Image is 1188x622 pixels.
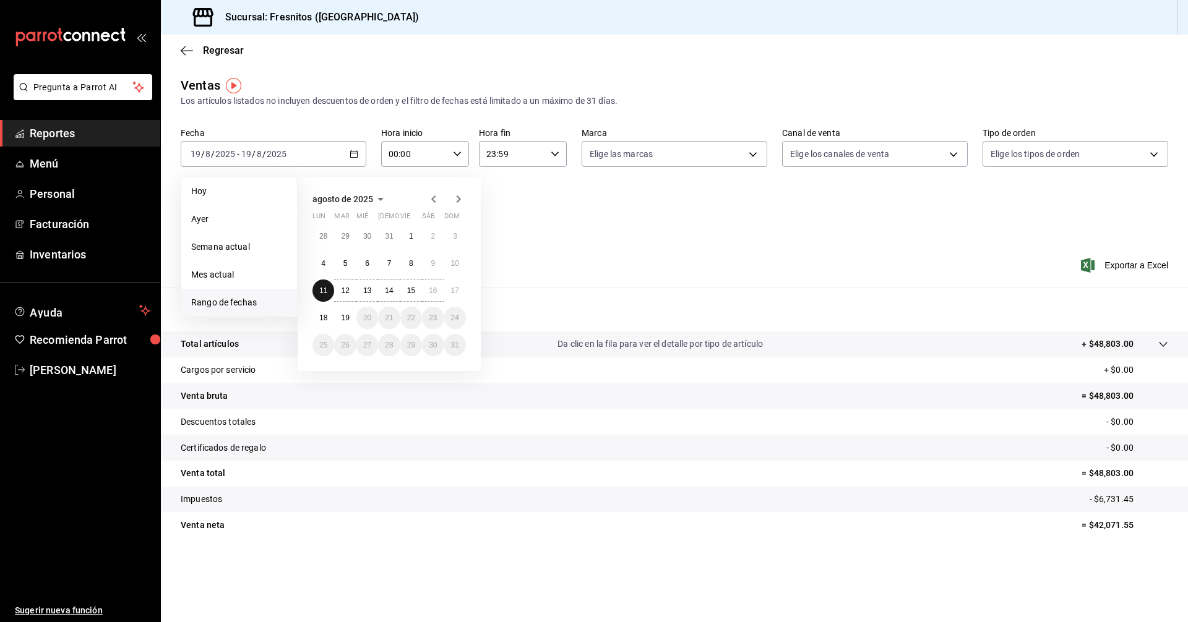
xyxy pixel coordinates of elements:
p: + $48,803.00 [1082,338,1134,351]
span: Elige los tipos de orden [991,148,1080,160]
span: Rango de fechas [191,296,287,309]
button: Tooltip marker [226,78,241,93]
span: Ayuda [30,303,134,318]
div: Los artículos listados no incluyen descuentos de orden y el filtro de fechas está limitado a un m... [181,95,1168,108]
p: Cargos por servicio [181,364,256,377]
span: [PERSON_NAME] [30,362,150,378]
label: Hora fin [479,129,567,137]
abbr: 31 de agosto de 2025 [451,341,459,349]
abbr: 23 de agosto de 2025 [429,313,437,322]
p: Da clic en la fila para ver el detalle por tipo de artículo [557,338,763,351]
button: 24 de agosto de 2025 [444,307,466,329]
abbr: 24 de agosto de 2025 [451,313,459,322]
button: 14 de agosto de 2025 [378,279,400,302]
abbr: 29 de julio de 2025 [341,232,349,241]
label: Hora inicio [381,129,469,137]
abbr: 14 de agosto de 2025 [385,286,393,295]
button: 1 de agosto de 2025 [400,225,422,247]
span: Elige las marcas [590,148,653,160]
input: -- [190,149,201,159]
abbr: 7 de agosto de 2025 [387,259,392,268]
abbr: 30 de agosto de 2025 [429,341,437,349]
button: open_drawer_menu [136,32,146,42]
span: Menú [30,155,150,172]
button: 26 de agosto de 2025 [334,334,356,356]
span: Elige los canales de venta [790,148,889,160]
abbr: 31 de julio de 2025 [385,232,393,241]
span: Personal [30,185,150,202]
button: 31 de julio de 2025 [378,225,400,247]
abbr: 4 de agosto de 2025 [321,259,325,268]
label: Marca [582,129,767,137]
p: - $0.00 [1106,415,1168,428]
span: Pregunta a Parrot AI [33,81,133,94]
span: - [237,149,239,159]
abbr: domingo [444,212,460,225]
label: Fecha [181,129,366,137]
button: 23 de agosto de 2025 [422,307,444,329]
button: 28 de julio de 2025 [312,225,334,247]
button: 11 de agosto de 2025 [312,279,334,302]
span: / [201,149,205,159]
input: ---- [266,149,287,159]
button: 2 de agosto de 2025 [422,225,444,247]
p: Impuestos [181,493,222,506]
button: 30 de agosto de 2025 [422,334,444,356]
abbr: 8 de agosto de 2025 [409,259,413,268]
button: 6 de agosto de 2025 [356,252,378,275]
abbr: 15 de agosto de 2025 [407,286,415,295]
button: 7 de agosto de 2025 [378,252,400,275]
button: 4 de agosto de 2025 [312,252,334,275]
button: 18 de agosto de 2025 [312,307,334,329]
button: 19 de agosto de 2025 [334,307,356,329]
abbr: 3 de agosto de 2025 [453,232,457,241]
input: -- [241,149,252,159]
button: 13 de agosto de 2025 [356,279,378,302]
abbr: 28 de agosto de 2025 [385,341,393,349]
button: 5 de agosto de 2025 [334,252,356,275]
span: Regresar [203,45,244,56]
abbr: 12 de agosto de 2025 [341,286,349,295]
abbr: 29 de agosto de 2025 [407,341,415,349]
abbr: 21 de agosto de 2025 [385,313,393,322]
span: / [262,149,266,159]
h3: Sucursal: Fresnitos ([GEOGRAPHIC_DATA]) [215,10,419,25]
abbr: jueves [378,212,451,225]
div: Ventas [181,76,220,95]
abbr: 16 de agosto de 2025 [429,286,437,295]
span: agosto de 2025 [312,194,373,204]
input: ---- [215,149,236,159]
button: 30 de julio de 2025 [356,225,378,247]
p: + $0.00 [1104,364,1168,377]
a: Pregunta a Parrot AI [9,90,152,103]
abbr: 26 de agosto de 2025 [341,341,349,349]
p: = $48,803.00 [1082,390,1168,403]
button: 20 de agosto de 2025 [356,307,378,329]
abbr: 17 de agosto de 2025 [451,286,459,295]
button: 22 de agosto de 2025 [400,307,422,329]
abbr: viernes [400,212,410,225]
span: / [252,149,256,159]
button: 10 de agosto de 2025 [444,252,466,275]
button: 12 de agosto de 2025 [334,279,356,302]
p: = $42,071.55 [1082,519,1168,532]
abbr: miércoles [356,212,368,225]
p: Venta total [181,467,225,480]
p: - $6,731.45 [1090,493,1168,506]
span: / [211,149,215,159]
abbr: 27 de agosto de 2025 [363,341,371,349]
button: 29 de agosto de 2025 [400,334,422,356]
abbr: 5 de agosto de 2025 [343,259,348,268]
button: 17 de agosto de 2025 [444,279,466,302]
span: Facturación [30,216,150,232]
span: Hoy [191,185,287,198]
p: = $48,803.00 [1082,467,1168,480]
button: 29 de julio de 2025 [334,225,356,247]
abbr: 19 de agosto de 2025 [341,313,349,322]
button: 31 de agosto de 2025 [444,334,466,356]
p: Certificados de regalo [181,441,266,454]
abbr: 10 de agosto de 2025 [451,259,459,268]
p: Descuentos totales [181,415,256,428]
abbr: 28 de julio de 2025 [319,232,327,241]
button: agosto de 2025 [312,192,388,207]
